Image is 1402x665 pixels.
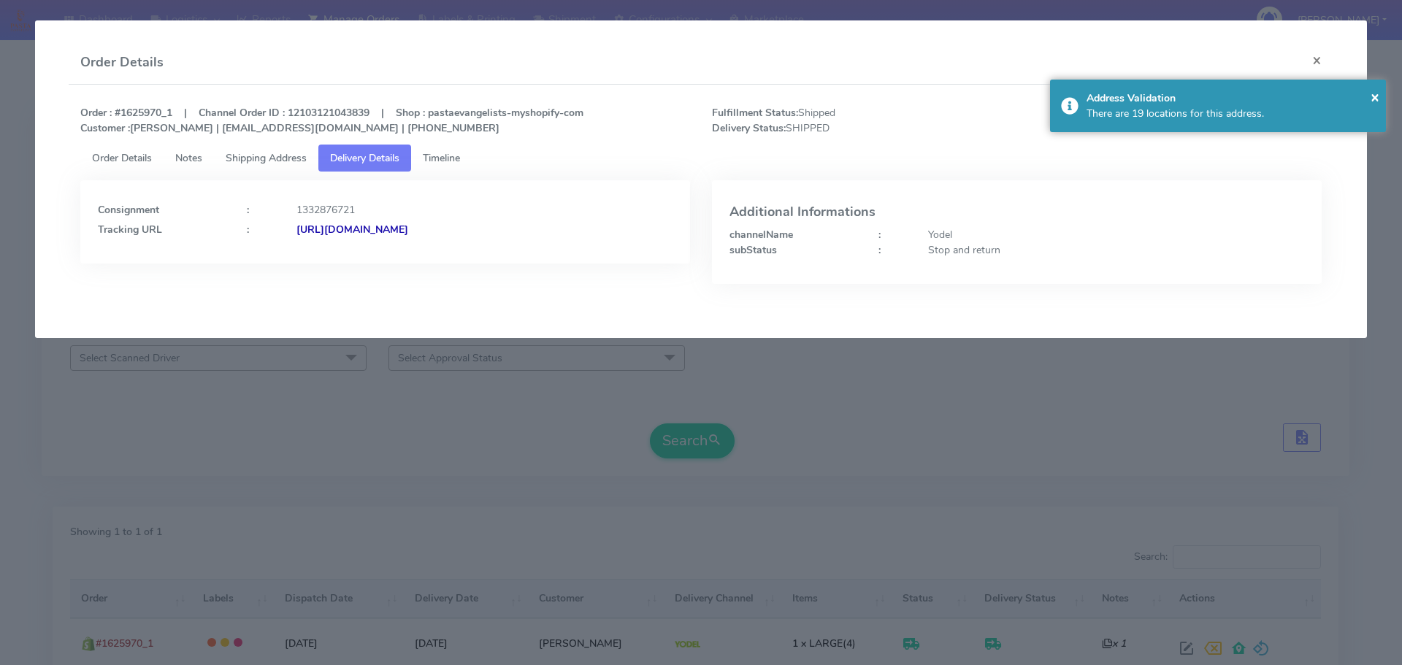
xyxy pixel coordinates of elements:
[1087,106,1376,121] div: There are 19 locations for this address.
[80,121,130,135] strong: Customer :
[98,203,159,217] strong: Consignment
[330,151,399,165] span: Delivery Details
[1371,86,1379,108] button: Close
[296,223,408,237] strong: [URL][DOMAIN_NAME]
[80,145,1322,172] ul: Tabs
[98,223,162,237] strong: Tracking URL
[712,121,786,135] strong: Delivery Status:
[1301,41,1333,80] button: Close
[226,151,307,165] span: Shipping Address
[701,105,1017,136] span: Shipped SHIPPED
[92,151,152,165] span: Order Details
[247,223,249,237] strong: :
[729,205,1304,220] h4: Additional Informations
[175,151,202,165] span: Notes
[878,228,881,242] strong: :
[80,53,164,72] h4: Order Details
[917,242,1315,258] div: Stop and return
[423,151,460,165] span: Timeline
[1371,87,1379,107] span: ×
[80,106,583,135] strong: Order : #1625970_1 | Channel Order ID : 12103121043839 | Shop : pastaevangelists-myshopify-com [P...
[247,203,249,217] strong: :
[729,243,777,257] strong: subStatus
[286,202,683,218] div: 1332876721
[729,228,793,242] strong: channelName
[917,227,1315,242] div: Yodel
[1087,91,1376,106] div: Address Validation
[712,106,798,120] strong: Fulfillment Status:
[878,243,881,257] strong: :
